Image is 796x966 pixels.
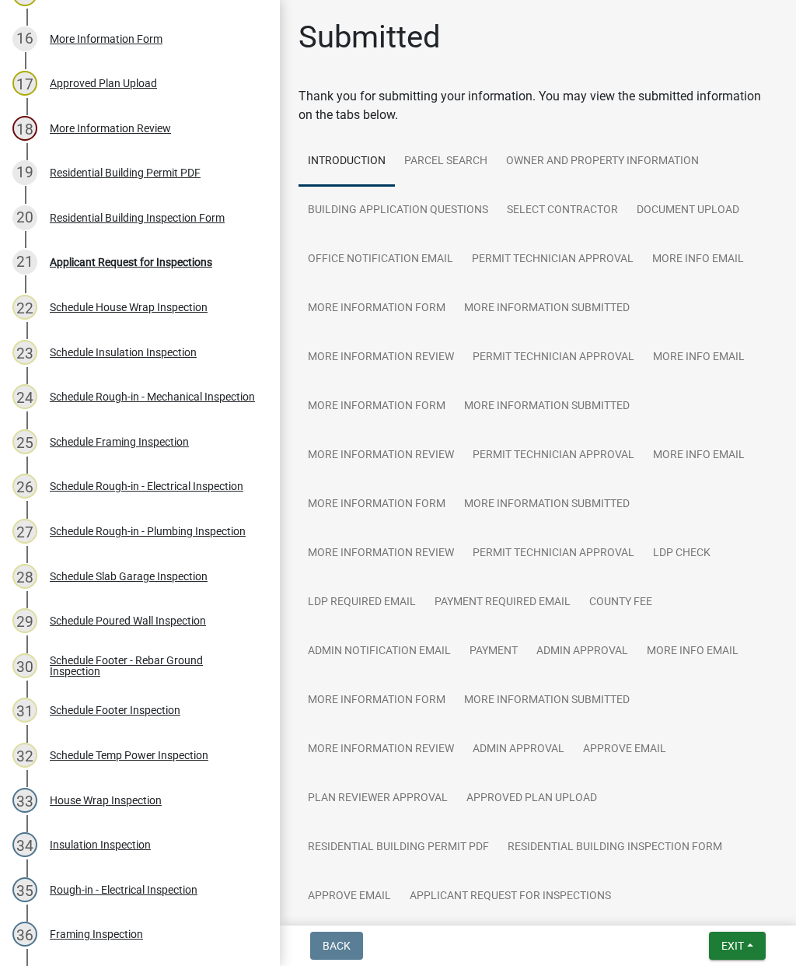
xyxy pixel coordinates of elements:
div: Schedule Footer - Rebar Ground Inspection [50,655,255,677]
div: 26 [12,474,37,499]
a: Approved Plan Upload [457,774,606,824]
a: More Information Review [298,725,463,775]
a: More Information Submitted [455,480,639,530]
div: 21 [12,250,37,275]
button: Back [310,932,363,960]
div: 24 [12,384,37,409]
div: 32 [12,743,37,768]
a: LDP Required Email [298,578,425,628]
div: 34 [12,832,37,857]
div: Schedule Rough-in - Plumbing Inspection [50,526,246,537]
h1: Submitted [298,19,441,56]
div: 23 [12,340,37,365]
div: Schedule Footer Inspection [50,705,180,716]
div: More Information Review [50,123,171,134]
button: Exit [709,932,766,960]
div: 27 [12,519,37,544]
a: More Information Submitted [455,676,639,726]
div: Schedule Framing Inspection [50,436,189,447]
div: 20 [12,205,37,230]
a: Document Upload [627,186,749,236]
a: Building Application Questions [298,186,497,236]
div: Residential Building Inspection Form [50,212,225,223]
a: Permit Technician Approval [463,529,644,579]
span: Back [323,940,351,952]
a: Plan Reviewer Approval [298,774,457,824]
div: Schedule Slab Garage Inspection [50,571,208,582]
div: 31 [12,698,37,723]
a: More Information Form [298,480,455,530]
a: Permit Technician Approval [463,235,643,285]
a: More Information Review [298,431,463,481]
div: 30 [12,653,37,678]
a: More Information Review [298,333,463,383]
div: 33 [12,788,37,813]
div: 36 [12,922,37,947]
div: Schedule House Wrap Inspection [50,302,208,313]
div: Residential Building Permit PDF [50,167,201,178]
a: Office Notification Email [298,235,463,285]
a: More Info Email [637,627,748,677]
div: House Wrap Inspection [50,795,162,806]
a: More Information Form [298,676,455,726]
div: 17 [12,71,37,96]
a: More Info Email [644,431,754,481]
div: Schedule Temp Power Inspection [50,750,208,761]
div: 25 [12,429,37,454]
a: Applicant Request for Inspections [400,872,620,922]
div: Schedule Poured Wall Inspection [50,615,206,626]
a: Admin Approval [463,725,574,775]
a: Select contractor [497,186,627,236]
a: Approve Email [574,725,676,775]
div: Schedule Rough-in - Electrical Inspection [50,481,243,492]
div: Schedule Insulation Inspection [50,347,197,358]
a: Admin Approval [527,627,637,677]
a: Residential Building Permit PDF [298,823,498,873]
div: Approved Plan Upload [50,78,157,89]
div: Schedule Rough-in - Mechanical Inspection [50,391,255,402]
div: 35 [12,877,37,902]
a: More Information Review [298,529,463,579]
a: More Info Email [644,333,754,383]
a: More Information Form [298,284,455,334]
div: Rough-in - Electrical Inspection [50,884,197,895]
div: 29 [12,608,37,633]
a: Payment Required Email [425,578,580,628]
a: More Information Submitted [455,284,639,334]
div: Framing Inspection [50,929,143,940]
a: More Information Submitted [455,382,639,432]
a: Introduction [298,137,395,187]
div: More Information Form [50,33,162,44]
div: 16 [12,26,37,51]
a: Permit Technician Approval [463,333,644,383]
div: 19 [12,160,37,185]
a: More Information Form [298,382,455,432]
a: Residential Building Inspection Form [498,823,731,873]
a: Admin Notification Email [298,627,460,677]
a: More Info Email [643,235,753,285]
a: Payment [460,627,527,677]
div: Applicant Request for Inspections [50,257,212,268]
a: Approve Email [298,872,400,922]
span: Exit [721,940,744,952]
a: Permit Technician Approval [463,431,644,481]
a: LDP Check [644,529,720,579]
div: Thank you for submitting your information. You may view the submitted information on the tabs below. [298,87,777,124]
a: County Fee [580,578,662,628]
a: Owner and Property Information [497,137,708,187]
div: 22 [12,295,37,320]
div: 28 [12,564,37,589]
a: Parcel search [395,137,497,187]
div: Insulation Inspection [50,839,151,850]
div: 18 [12,116,37,141]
